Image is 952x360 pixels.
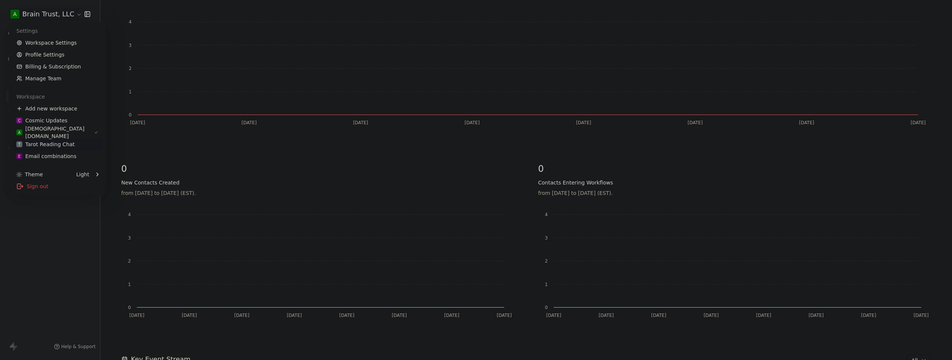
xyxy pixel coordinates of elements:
div: Email combinations [16,152,77,160]
a: Profile Settings [12,49,103,61]
span: A [18,130,21,135]
div: Sign out [12,180,103,192]
div: Add new workspace [12,103,103,115]
div: Tarot Reading Chat [16,141,75,148]
div: Workspace [12,91,103,103]
a: Workspace Settings [12,37,103,49]
div: Light [76,171,89,178]
div: Theme [16,171,43,178]
a: Billing & Subscription [12,61,103,73]
div: Settings [12,25,103,37]
span: T [18,142,20,147]
div: [DEMOGRAPHIC_DATA][DOMAIN_NAME] [16,125,94,140]
div: Cosmic Updates [16,117,67,124]
span: C [18,118,20,123]
span: E [18,154,20,159]
a: Manage Team [12,73,103,84]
